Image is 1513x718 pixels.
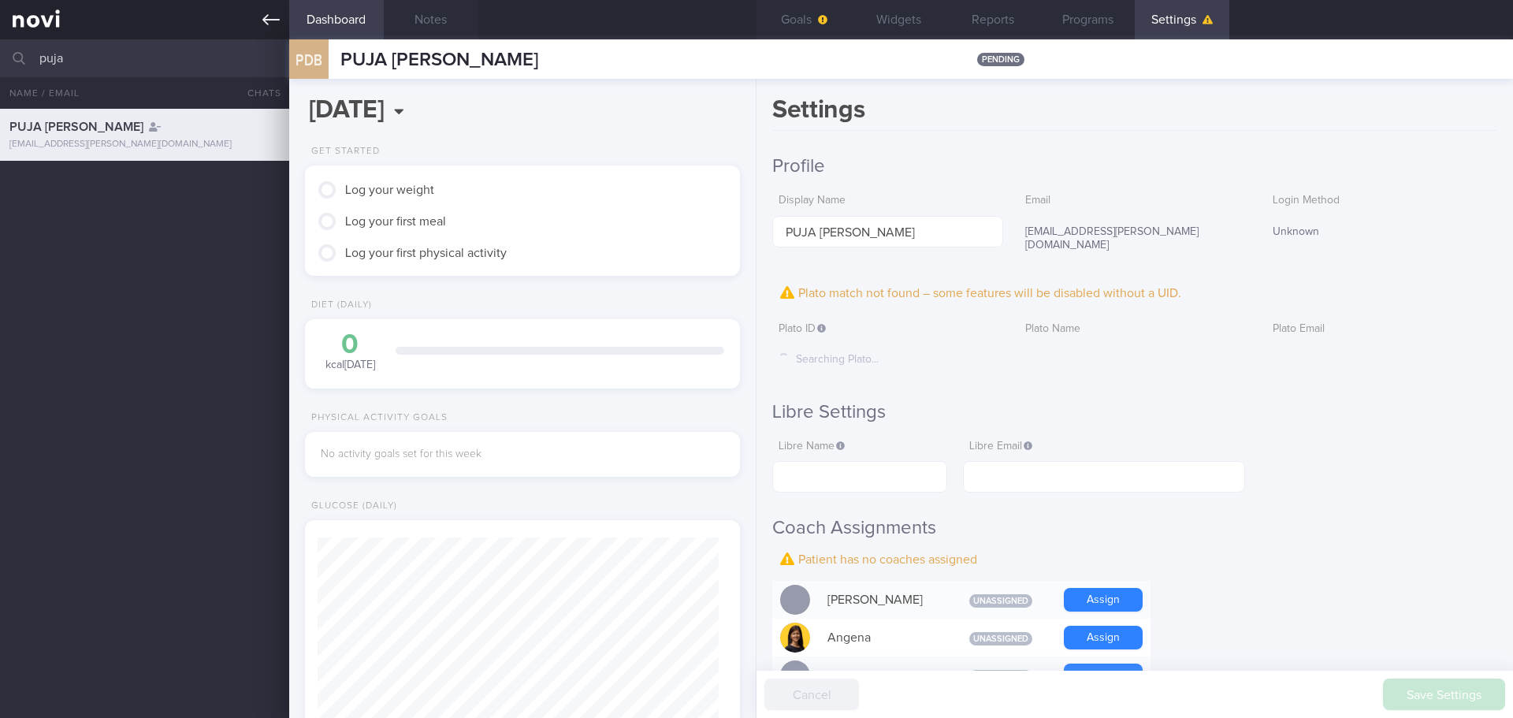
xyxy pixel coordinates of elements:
div: Get Started [305,146,380,158]
div: PDB [285,30,333,91]
label: Plato Email [1273,322,1491,337]
label: Login Method [1273,194,1491,208]
span: PUJA [PERSON_NAME] [340,50,538,69]
div: Angena [820,622,946,653]
button: Assign [1064,626,1143,649]
div: Searching Plato... [772,344,1003,377]
div: Unknown [1266,216,1497,249]
button: Chats [226,77,289,109]
span: Libre Email [969,441,1032,452]
div: Patient has no coaches assigned [772,548,1497,571]
div: Plato match not found – some features will be disabled without a UID. [772,281,1497,305]
button: Assign [1064,664,1143,687]
label: Display Name [779,194,997,208]
label: Plato Name [1025,322,1243,337]
div: Diet (Daily) [305,299,372,311]
span: Unassigned [969,632,1032,645]
div: Glucose (Daily) [305,500,397,512]
div: [EMAIL_ADDRESS][PERSON_NAME][DOMAIN_NAME] [1019,216,1250,262]
label: Email [1025,194,1243,208]
div: Baizura [820,660,946,691]
h1: Settings [772,95,1497,131]
h2: Libre Settings [772,400,1497,424]
span: PUJA [PERSON_NAME] [9,121,143,133]
div: No activity goals set for this week [321,448,724,462]
h2: Profile [772,154,1497,178]
h2: Coach Assignments [772,516,1497,540]
div: Physical Activity Goals [305,412,448,424]
div: [PERSON_NAME] [820,584,946,616]
span: Unassigned [969,594,1032,608]
div: 0 [321,331,380,359]
span: Libre Name [779,441,845,452]
div: [EMAIL_ADDRESS][PERSON_NAME][DOMAIN_NAME] [9,139,280,151]
span: Plato ID [779,323,826,334]
span: pending [977,53,1024,66]
div: kcal [DATE] [321,331,380,373]
button: Assign [1064,588,1143,612]
span: Unassigned [969,670,1032,683]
